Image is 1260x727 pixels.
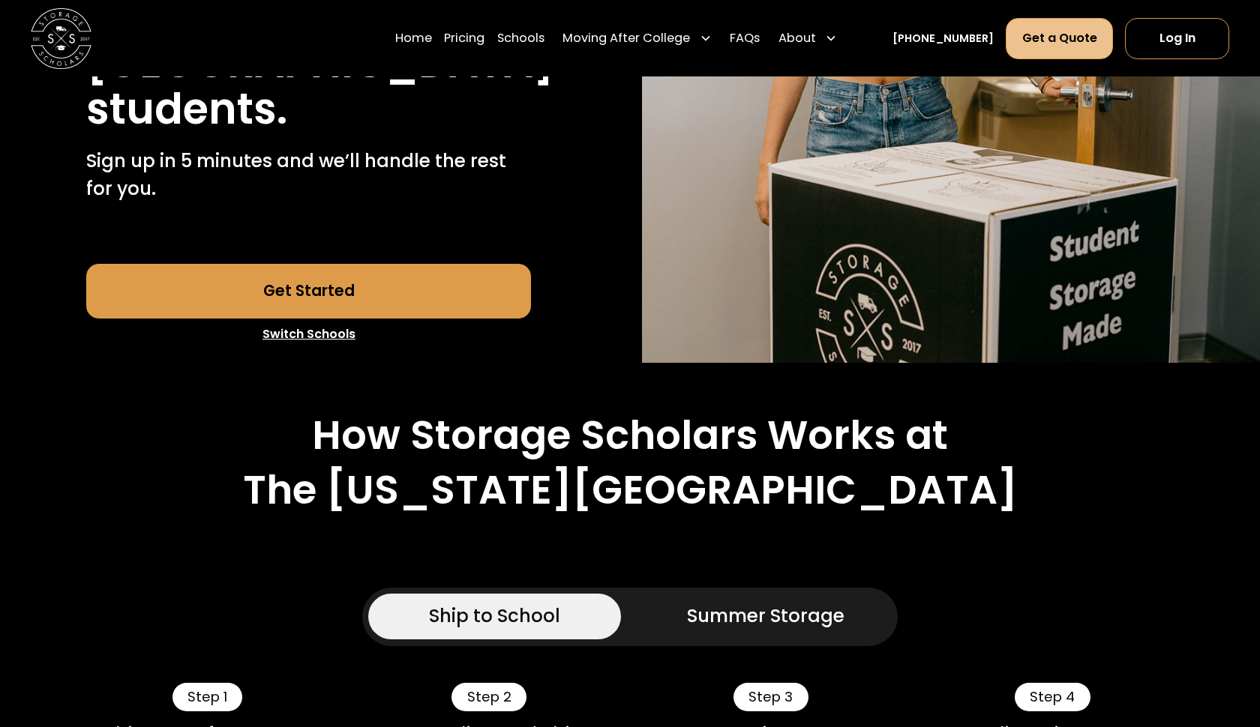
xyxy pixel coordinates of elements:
[312,411,948,459] h2: How Storage Scholars Works at
[892,30,994,46] a: [PHONE_NUMBER]
[451,683,526,711] div: Step 2
[395,16,432,59] a: Home
[243,466,1018,514] h2: The [US_STATE][GEOGRAPHIC_DATA]
[86,148,531,203] p: Sign up in 5 minutes and we’ll handle the rest for you.
[429,603,560,630] div: Ship to School
[444,16,484,59] a: Pricing
[1015,683,1090,711] div: Step 4
[556,16,718,59] div: Moving After College
[733,683,808,711] div: Step 3
[562,29,690,47] div: Moving After College
[172,683,243,711] div: Step 1
[86,264,531,319] a: Get Started
[31,7,92,69] img: Storage Scholars main logo
[86,86,287,133] h1: students.
[31,7,92,69] a: home
[86,319,531,350] a: Switch Schools
[1006,18,1113,59] a: Get a Quote
[772,16,844,59] div: About
[497,16,544,59] a: Schools
[1125,18,1229,59] a: Log In
[730,16,760,59] a: FAQs
[778,29,816,47] div: About
[687,603,844,630] div: Summer Storage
